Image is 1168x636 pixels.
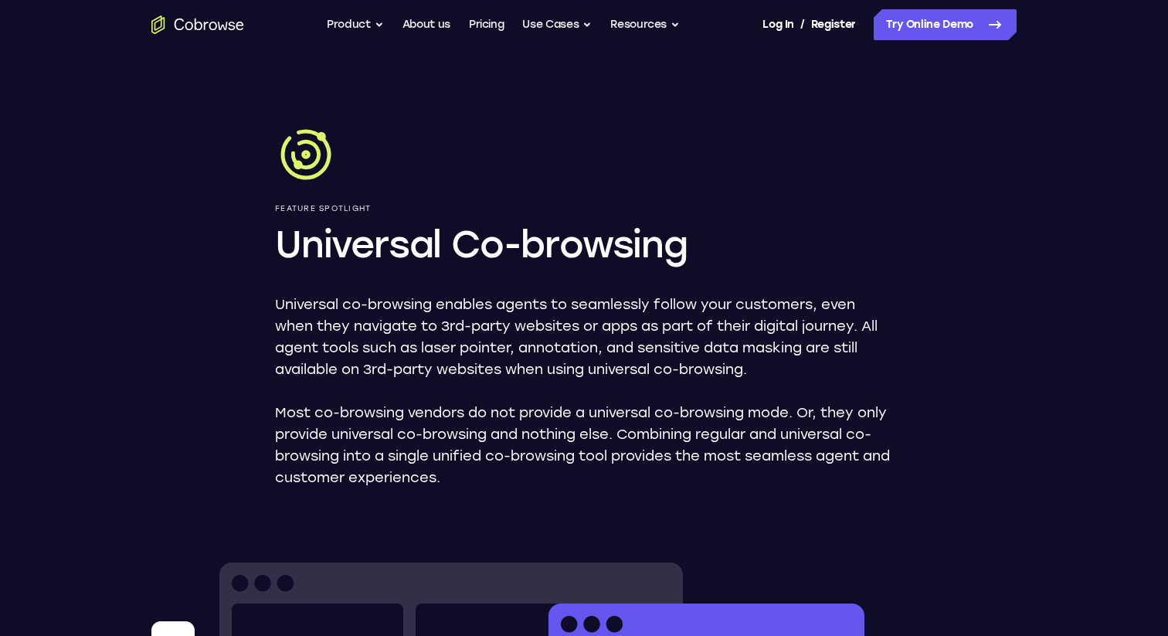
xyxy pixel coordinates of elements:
p: Universal co-browsing enables agents to seamlessly follow your customers, even when they navigate... [275,294,893,380]
p: Feature Spotlight [275,204,893,213]
a: Log In [762,9,793,40]
a: About us [402,9,450,40]
a: Go to the home page [151,15,244,34]
a: Pricing [469,9,504,40]
a: Register [811,9,856,40]
button: Product [327,9,384,40]
a: Try Online Demo [874,9,1017,40]
button: Use Cases [522,9,592,40]
span: / [800,15,805,34]
h1: Universal Co-browsing [275,219,893,269]
button: Resources [610,9,680,40]
p: Most co-browsing vendors do not provide a universal co-browsing mode. Or, they only provide unive... [275,402,893,488]
img: Universal Co-browsing [275,124,337,185]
